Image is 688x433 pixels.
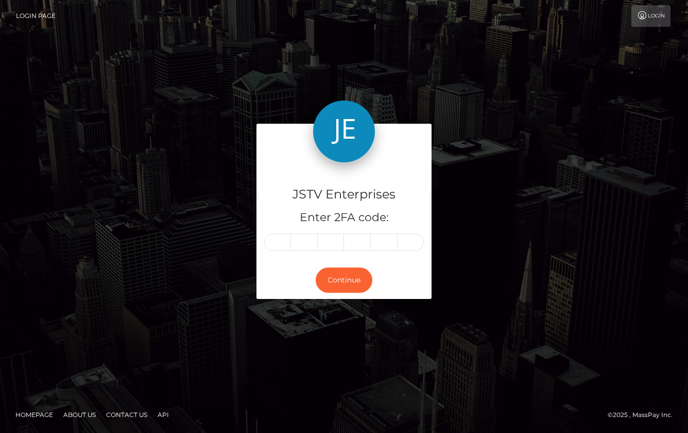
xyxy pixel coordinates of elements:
[264,186,424,204] h4: JSTV Enterprises
[608,409,680,421] div: © 2025 , MassPay Inc.
[313,101,375,162] img: JSTV Enterprises
[153,407,173,423] a: API
[316,268,372,293] button: Continue
[102,407,151,423] a: Contact Us
[264,210,424,226] h5: Enter 2FA code:
[59,407,100,423] a: About Us
[16,5,56,27] a: Login Page
[631,5,670,27] a: Login
[11,407,57,423] a: Homepage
